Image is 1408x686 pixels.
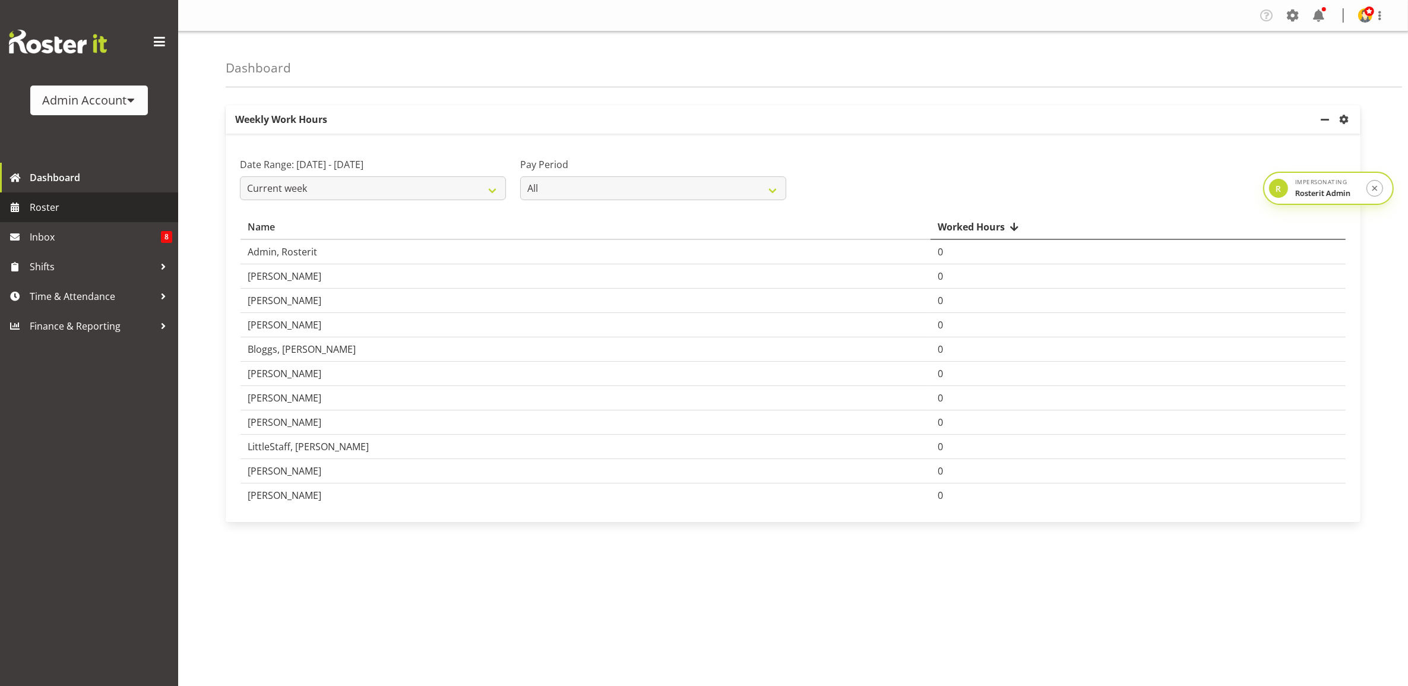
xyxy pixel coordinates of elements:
[938,220,1005,234] span: Worked Hours
[226,105,1318,134] p: Weekly Work Hours
[938,318,943,331] span: 0
[938,464,943,478] span: 0
[938,294,943,307] span: 0
[241,410,931,435] td: [PERSON_NAME]
[241,483,931,507] td: [PERSON_NAME]
[161,231,172,243] span: 8
[241,264,931,289] td: [PERSON_NAME]
[241,289,931,313] td: [PERSON_NAME]
[248,220,275,234] span: Name
[241,240,931,264] td: Admin, Rosterit
[241,362,931,386] td: [PERSON_NAME]
[938,416,943,429] span: 0
[30,169,172,186] span: Dashboard
[241,386,931,410] td: [PERSON_NAME]
[938,270,943,283] span: 0
[938,440,943,453] span: 0
[938,489,943,502] span: 0
[938,391,943,404] span: 0
[938,367,943,380] span: 0
[1358,8,1372,23] img: admin-rosteritf9cbda91fdf824d97c9d6345b1f660ea.png
[240,157,506,172] label: Date Range: [DATE] - [DATE]
[241,337,931,362] td: Bloggs, [PERSON_NAME]
[1318,105,1337,134] a: minimize
[938,343,943,356] span: 0
[30,287,154,305] span: Time & Attendance
[30,258,154,276] span: Shifts
[42,91,136,109] div: Admin Account
[1337,112,1356,127] a: settings
[241,313,931,337] td: [PERSON_NAME]
[938,245,943,258] span: 0
[30,317,154,335] span: Finance & Reporting
[241,459,931,483] td: [PERSON_NAME]
[30,228,161,246] span: Inbox
[1366,180,1383,197] button: Stop impersonation
[9,30,107,53] img: Rosterit website logo
[30,198,172,216] span: Roster
[520,157,786,172] label: Pay Period
[241,435,931,459] td: LittleStaff, [PERSON_NAME]
[226,61,291,75] h4: Dashboard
